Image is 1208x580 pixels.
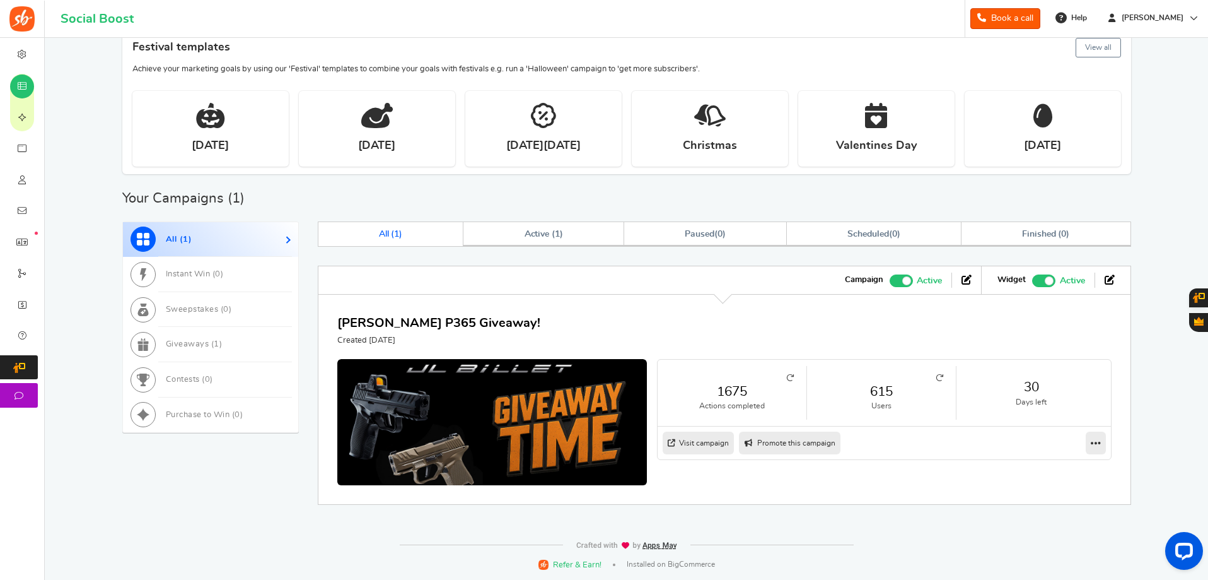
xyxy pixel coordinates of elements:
span: Contests ( ) [166,376,213,384]
small: Users [820,401,943,411]
button: Gratisfaction [1189,313,1208,332]
h2: Your Campaigns ( ) [122,192,245,204]
a: Help [1050,8,1093,28]
small: Days left [969,397,1093,408]
span: Active ( ) [525,230,564,239]
span: 1 [555,230,560,239]
span: Gratisfaction [1194,317,1204,326]
a: Refer & Earn! [538,559,601,571]
li: Widget activated [988,273,1095,288]
iframe: LiveChat chat widget [1155,527,1208,580]
span: Active [917,274,942,288]
span: Paused [685,230,714,239]
strong: Widget [997,275,1026,286]
span: 1 [394,230,399,239]
a: Visit campaign [663,432,734,454]
span: ( ) [685,230,726,239]
span: 0 [205,376,211,384]
strong: [DATE] [192,138,229,154]
span: Finished ( ) [1022,230,1069,239]
span: Installed on BigCommerce [627,559,715,570]
span: Help [1068,13,1087,23]
span: 0 [1061,230,1066,239]
span: 1 [183,235,189,244]
a: 615 [820,382,943,401]
span: Giveaways ( ) [166,340,223,348]
button: View all [1076,38,1121,57]
span: Scheduled [847,230,889,239]
li: 30 [956,366,1106,420]
p: Created [DATE] [337,335,540,346]
em: New [35,232,38,235]
span: ( ) [847,230,900,239]
h4: Festival templates [132,35,1121,60]
strong: Christmas [683,138,737,154]
strong: [DATE] [358,138,395,154]
span: Instant Win ( ) [166,270,224,278]
span: 0 [717,230,723,239]
span: | [613,564,615,566]
strong: [DATE] [1024,138,1061,154]
span: 1 [232,191,240,205]
span: Purchase to Win ( ) [166,411,243,419]
strong: Valentines Day [836,138,917,154]
span: 1 [214,340,219,348]
span: [PERSON_NAME] [1117,13,1188,23]
span: 0 [223,305,229,314]
span: 0 [235,411,240,419]
span: All ( ) [166,235,192,244]
strong: [DATE][DATE] [506,138,581,154]
span: 0 [892,230,897,239]
a: [PERSON_NAME] P365 Giveaway! [337,317,540,329]
span: Sweepstakes ( ) [166,305,232,314]
img: Social Boost [9,6,35,32]
p: Achieve your marketing goals by using our 'Festival' templates to combine your goals with festiva... [132,64,1121,75]
a: 1675 [670,382,794,401]
strong: Campaign [845,275,883,286]
span: 0 [215,270,221,278]
a: Promote this campaign [739,432,840,454]
h1: Social Boost [61,12,134,26]
span: Active [1060,274,1085,288]
a: Book a call [970,8,1040,29]
span: All ( ) [379,230,403,239]
small: Actions completed [670,401,794,411]
img: img-footer.webp [576,542,678,550]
